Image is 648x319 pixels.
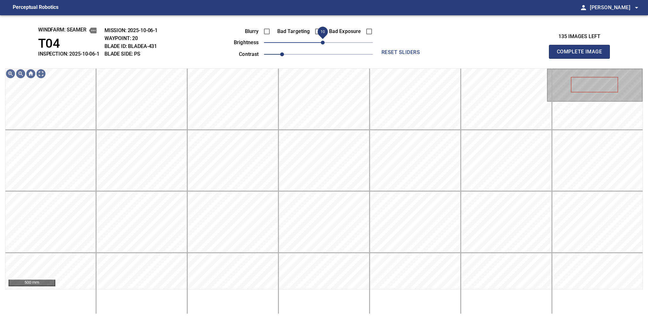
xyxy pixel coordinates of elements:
h3: 135 images left [549,34,610,40]
button: reset sliders [375,46,426,59]
label: brightness [223,40,259,45]
span: 10 [321,30,325,34]
button: Complete Image [549,45,610,59]
h2: windfarm: Seamer [38,27,99,34]
label: Bad Exposure [326,29,361,34]
label: Blurry [223,29,259,34]
img: Zoom in [5,69,16,79]
h2: BLADE ID: bladeA-431 [105,43,158,49]
h2: BLADE SIDE: PS [105,51,158,57]
img: Zoom out [16,69,26,79]
label: contrast [223,52,259,57]
button: [PERSON_NAME] [587,1,640,14]
span: [PERSON_NAME] [590,3,640,12]
span: person [580,4,587,11]
span: arrow_drop_down [633,4,640,11]
button: copy message details [89,27,97,34]
h2: INSPECTION: 2025-10-06-1 [38,51,99,57]
span: Complete Image [556,47,603,56]
h1: T04 [38,36,99,51]
img: Toggle full page [36,69,46,79]
label: Bad Targeting [274,29,310,34]
img: Go home [26,69,36,79]
h2: WAYPOINT: 20 [105,35,158,41]
span: reset sliders [378,48,424,57]
figcaption: Perceptual Robotics [13,3,58,13]
h2: MISSION: 2025-10-06-1 [105,27,158,33]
